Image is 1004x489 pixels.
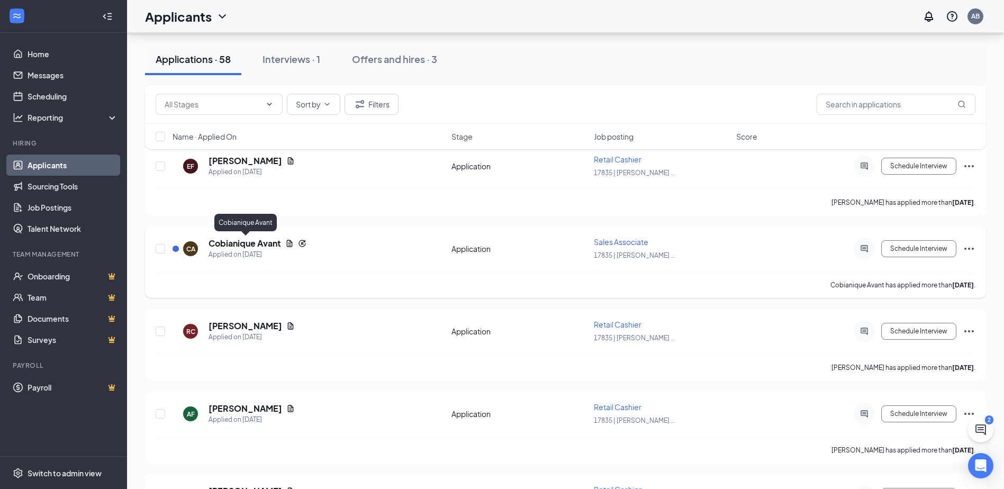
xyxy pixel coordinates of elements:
span: Stage [451,131,473,142]
div: Applied on [DATE] [209,414,295,425]
span: Job posting [594,131,634,142]
div: Application [451,326,587,337]
div: Application [451,161,587,171]
a: SurveysCrown [28,329,118,350]
svg: ActiveChat [858,245,871,253]
b: [DATE] [952,446,974,454]
svg: WorkstreamLogo [12,11,22,21]
p: [PERSON_NAME] has applied more than . [831,446,975,455]
span: Retail Cashier [594,320,641,329]
svg: Document [286,157,295,165]
svg: ChevronDown [265,100,274,108]
svg: ChevronDown [216,10,229,23]
div: 2 [985,415,993,424]
span: Sales Associate [594,237,648,247]
a: Talent Network [28,218,118,239]
button: Filter Filters [345,94,399,115]
div: EF [187,162,194,171]
h5: [PERSON_NAME] [209,320,282,332]
svg: Ellipses [963,408,975,420]
div: Payroll [13,361,116,370]
div: Applied on [DATE] [209,167,295,177]
svg: QuestionInfo [946,10,958,23]
span: Retail Cashier [594,402,641,412]
span: 17835 | [PERSON_NAME] ... [594,416,675,424]
a: Applicants [28,155,118,176]
button: Sort byChevronDown [287,94,340,115]
a: Scheduling [28,86,118,107]
svg: Settings [13,468,23,478]
a: Sourcing Tools [28,176,118,197]
span: 17835 | [PERSON_NAME] ... [594,169,675,177]
h5: [PERSON_NAME] [209,403,282,414]
svg: Analysis [13,112,23,123]
div: Application [451,243,587,254]
b: [DATE] [952,198,974,206]
a: Messages [28,65,118,86]
input: Search in applications [817,94,975,115]
svg: Ellipses [963,160,975,173]
a: PayrollCrown [28,377,118,398]
h1: Applicants [145,7,212,25]
a: Job Postings [28,197,118,218]
svg: ChevronDown [323,100,331,108]
div: Cobianique Avant [214,214,277,231]
svg: ChatActive [974,423,987,436]
div: CA [186,245,195,253]
button: ChatActive [968,417,993,442]
div: Switch to admin view [28,468,102,478]
button: Schedule Interview [881,158,956,175]
div: AF [187,410,195,419]
div: Offers and hires · 3 [352,52,437,66]
svg: Document [285,239,294,248]
button: Schedule Interview [881,405,956,422]
p: Cobianique Avant has applied more than . [830,280,975,289]
svg: Reapply [298,239,306,248]
svg: Filter [354,98,366,111]
div: Applied on [DATE] [209,332,295,342]
a: TeamCrown [28,287,118,308]
svg: ActiveChat [858,410,871,418]
span: Name · Applied On [173,131,237,142]
div: AB [971,12,980,21]
svg: Ellipses [963,325,975,338]
div: Applications · 58 [156,52,231,66]
a: DocumentsCrown [28,308,118,329]
h5: Cobianique Avant [209,238,281,249]
svg: MagnifyingGlass [957,100,966,108]
a: OnboardingCrown [28,266,118,287]
div: Team Management [13,250,116,259]
p: [PERSON_NAME] has applied more than . [831,198,975,207]
button: Schedule Interview [881,323,956,340]
input: All Stages [165,98,261,110]
span: Sort by [296,101,321,108]
svg: ActiveChat [858,327,871,336]
span: 17835 | [PERSON_NAME] ... [594,334,675,342]
p: [PERSON_NAME] has applied more than . [831,363,975,372]
h5: [PERSON_NAME] [209,155,282,167]
svg: Notifications [922,10,935,23]
div: Applied on [DATE] [209,249,306,260]
a: Home [28,43,118,65]
button: Schedule Interview [881,240,956,257]
b: [DATE] [952,364,974,372]
div: RC [186,327,195,336]
div: Open Intercom Messenger [968,453,993,478]
div: Hiring [13,139,116,148]
div: Interviews · 1 [263,52,320,66]
span: Score [736,131,757,142]
svg: Document [286,322,295,330]
svg: Document [286,404,295,413]
svg: ActiveChat [858,162,871,170]
svg: Ellipses [963,242,975,255]
span: 17835 | [PERSON_NAME] ... [594,251,675,259]
b: [DATE] [952,281,974,289]
div: Application [451,409,587,419]
div: Reporting [28,112,119,123]
svg: Collapse [102,11,113,22]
